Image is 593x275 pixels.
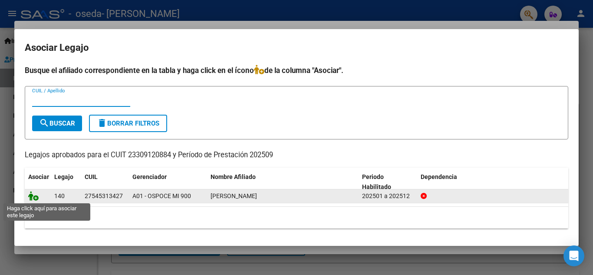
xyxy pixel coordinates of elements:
[359,168,417,196] datatable-header-cell: Periodo Habilitado
[417,168,569,196] datatable-header-cell: Dependencia
[54,173,73,180] span: Legajo
[132,173,167,180] span: Gerenciador
[51,168,81,196] datatable-header-cell: Legajo
[89,115,167,132] button: Borrar Filtros
[25,150,568,161] p: Legajos aprobados para el CUIT 23309120884 y Período de Prestación 202509
[85,173,98,180] span: CUIL
[97,118,107,128] mat-icon: delete
[32,116,82,131] button: Buscar
[39,118,49,128] mat-icon: search
[25,168,51,196] datatable-header-cell: Asociar
[97,119,159,127] span: Borrar Filtros
[25,65,568,76] h4: Busque el afiliado correspondiente en la tabla y haga click en el ícono de la columna "Asociar".
[211,192,257,199] span: AOCHAR PILAR MAGALI
[362,191,414,201] div: 202501 a 202512
[25,40,568,56] h2: Asociar Legajo
[54,192,65,199] span: 140
[421,173,457,180] span: Dependencia
[132,192,191,199] span: A01 - OSPOCE MI 900
[362,173,391,190] span: Periodo Habilitado
[211,173,256,180] span: Nombre Afiliado
[39,119,75,127] span: Buscar
[129,168,207,196] datatable-header-cell: Gerenciador
[28,173,49,180] span: Asociar
[85,191,123,201] div: 27545313427
[81,168,129,196] datatable-header-cell: CUIL
[25,207,568,229] div: 1 registros
[563,245,584,266] div: Open Intercom Messenger
[207,168,359,196] datatable-header-cell: Nombre Afiliado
